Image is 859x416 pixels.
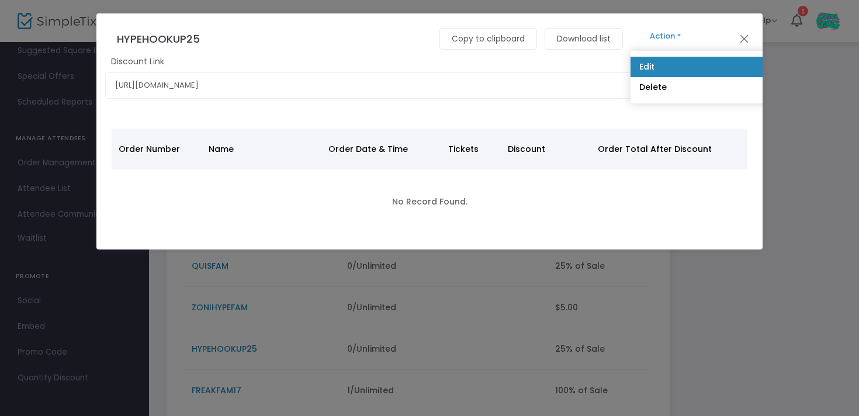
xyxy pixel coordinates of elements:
h4: HYPEHOOKUP25 [117,31,212,47]
span: Discount [508,143,545,155]
div: Data table [112,129,747,234]
button: Action [631,30,701,43]
span: Tickets [448,143,479,155]
span: Order Number [119,143,180,155]
span: Order Total After Discount [598,143,712,155]
div: No Record Found. [119,184,740,219]
span: Name [209,143,234,155]
span: Order Date & Time [328,143,408,155]
m-panel-subtitle: Discount Link [111,56,164,68]
button: Close [737,31,752,46]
